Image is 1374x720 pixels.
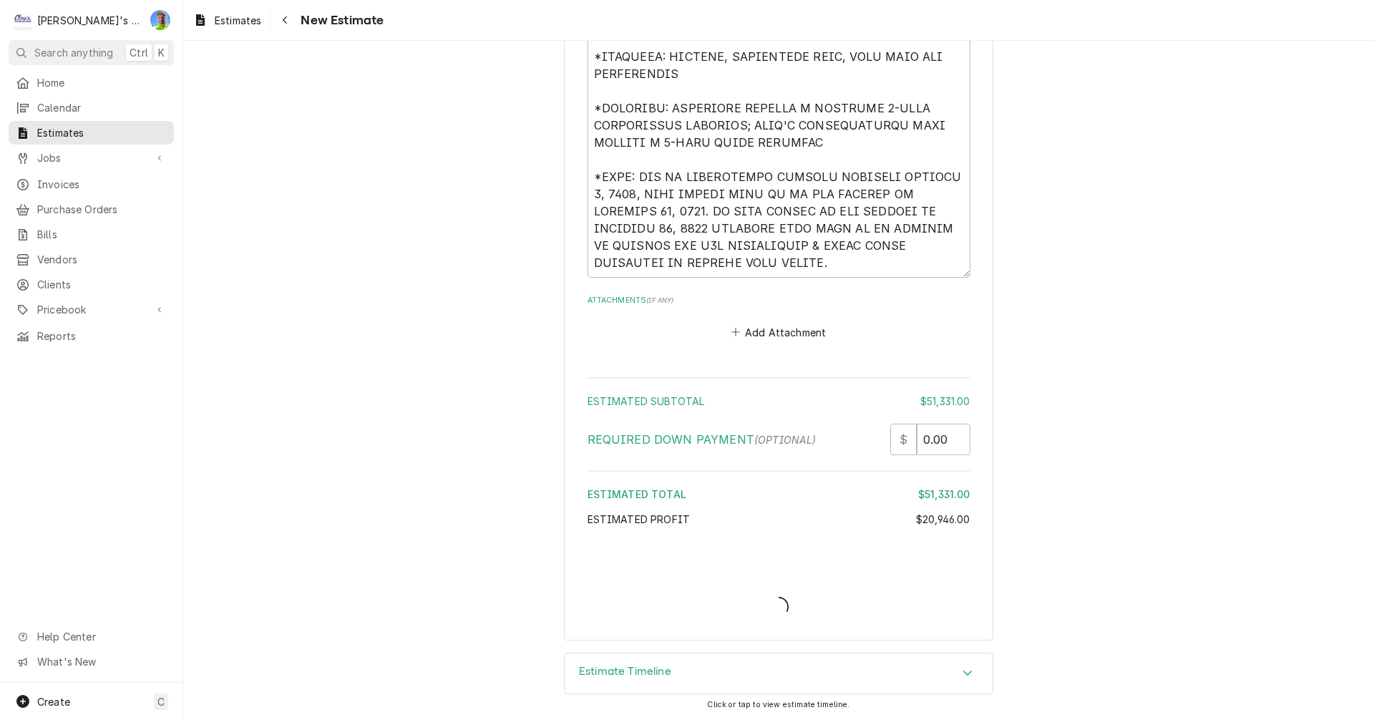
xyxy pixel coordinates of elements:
[273,9,296,31] button: Navigate back
[9,71,174,94] a: Home
[13,10,33,30] div: C
[769,592,789,622] span: Loading...
[37,100,167,115] span: Calendar
[9,273,174,296] a: Clients
[9,625,174,648] a: Go to Help Center
[9,324,174,348] a: Reports
[9,96,174,120] a: Calendar
[588,487,970,502] div: Estimated Total
[37,302,145,317] span: Pricebook
[920,394,970,409] div: $51,331.00
[579,665,671,678] h3: Estimate Timeline
[13,10,33,30] div: Clay's Refrigeration's Avatar
[130,45,148,60] span: Ctrl
[588,295,970,306] label: Attachments
[37,177,167,192] span: Invoices
[707,700,849,709] span: Click or tap to view estimate timeline.
[9,223,174,246] a: Bills
[158,45,165,60] span: K
[9,198,174,221] a: Purchase Orders
[37,252,167,267] span: Vendors
[37,654,165,669] span: What's New
[37,696,70,708] span: Create
[150,10,170,30] div: GA
[37,227,167,242] span: Bills
[890,424,917,455] div: $
[729,322,829,342] button: Add Attachment
[9,650,174,673] a: Go to What's New
[37,75,167,90] span: Home
[37,277,167,292] span: Clients
[588,513,691,525] span: Estimated Profit
[588,394,970,409] div: Estimated Subtotal
[37,202,167,217] span: Purchase Orders
[34,45,113,60] span: Search anything
[9,172,174,196] a: Invoices
[215,13,261,28] span: Estimates
[565,653,993,694] div: Accordion Header
[37,13,142,28] div: [PERSON_NAME]'s Refrigeration
[187,9,267,32] a: Estimates
[9,298,174,321] a: Go to Pricebook
[37,150,145,165] span: Jobs
[588,512,970,527] div: Estimated Profit
[9,40,174,65] button: Search anythingCtrlK
[157,694,165,709] span: C
[37,329,167,344] span: Reports
[296,11,384,30] span: New Estimate
[565,653,993,694] button: Accordion Details Expand Trigger
[916,513,970,525] span: $20,946.00
[588,488,686,500] span: Estimated Total
[918,487,970,502] div: $51,331.00
[9,248,174,271] a: Vendors
[37,125,167,140] span: Estimates
[646,296,673,304] span: ( if any )
[588,424,970,455] div: Required Down Payment
[754,434,817,446] span: (optional)
[588,295,970,342] div: Attachments
[588,431,817,448] label: Required Down Payment
[588,395,705,407] span: Estimated Subtotal
[564,653,993,694] div: Estimate Timeline
[150,10,170,30] div: Greg Austin's Avatar
[9,121,174,145] a: Estimates
[9,146,174,170] a: Go to Jobs
[37,629,165,644] span: Help Center
[588,372,970,537] div: Amount Summary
